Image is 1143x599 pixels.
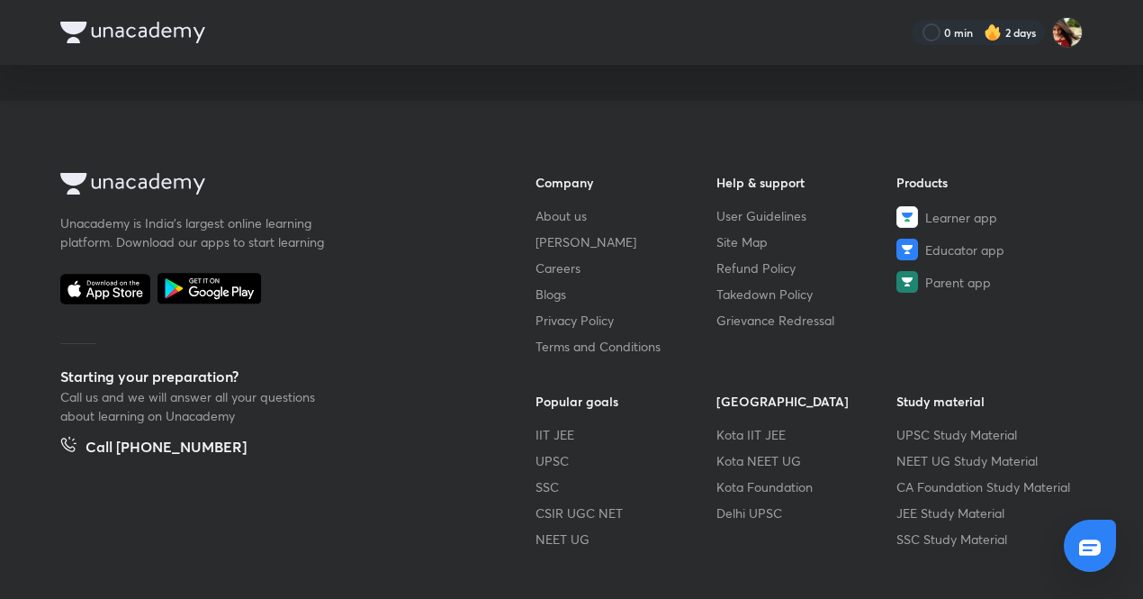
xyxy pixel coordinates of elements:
[896,425,1077,444] a: UPSC Study Material
[896,206,918,228] img: Learner app
[896,271,1077,293] a: Parent app
[896,271,918,293] img: Parent app
[60,213,330,251] p: Unacademy is India’s largest online learning platform. Download our apps to start learning
[60,22,205,43] img: Company Logo
[716,206,897,225] a: User Guidelines
[896,392,1077,411] h6: Study material
[984,23,1002,41] img: streak
[716,392,897,411] h6: [GEOGRAPHIC_DATA]
[60,436,247,461] a: Call [PHONE_NUMBER]
[896,239,1077,260] a: Educator app
[896,530,1077,549] a: SSC Study Material
[535,173,716,192] h6: Company
[535,232,716,251] a: [PERSON_NAME]
[896,451,1077,470] a: NEET UG Study Material
[535,477,716,496] a: SSC
[535,451,716,470] a: UPSC
[896,504,1077,522] a: JEE Study Material
[60,366,478,387] h5: Starting your preparation?
[925,208,997,227] span: Learner app
[716,425,897,444] a: Kota IIT JEE
[716,259,897,277] a: Refund Policy
[716,451,897,470] a: Kota NEET UG
[535,337,716,356] a: Terms and Conditions
[716,285,897,304] a: Takedown Policy
[535,311,716,330] a: Privacy Policy
[716,477,897,496] a: Kota Foundation
[60,387,330,425] p: Call us and we will answer all your questions about learning on Unacademy
[716,173,897,192] h6: Help & support
[896,173,1077,192] h6: Products
[925,273,991,292] span: Parent app
[896,239,918,260] img: Educator app
[535,392,716,411] h6: Popular goals
[896,206,1077,228] a: Learner app
[716,311,897,330] a: Grievance Redressal
[716,504,897,522] a: Delhi UPSC
[535,259,580,277] span: Careers
[535,530,716,549] a: NEET UG
[925,241,1004,259] span: Educator app
[60,173,478,199] a: Company Logo
[535,285,716,304] a: Blogs
[535,206,716,225] a: About us
[1052,17,1083,48] img: Shivii Singh
[535,504,716,522] a: CSIR UGC NET
[85,436,247,461] h5: Call [PHONE_NUMBER]
[60,173,205,195] img: Company Logo
[896,477,1077,496] a: CA Foundation Study Material
[535,259,716,277] a: Careers
[535,425,716,444] a: IIT JEE
[716,232,897,251] a: Site Map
